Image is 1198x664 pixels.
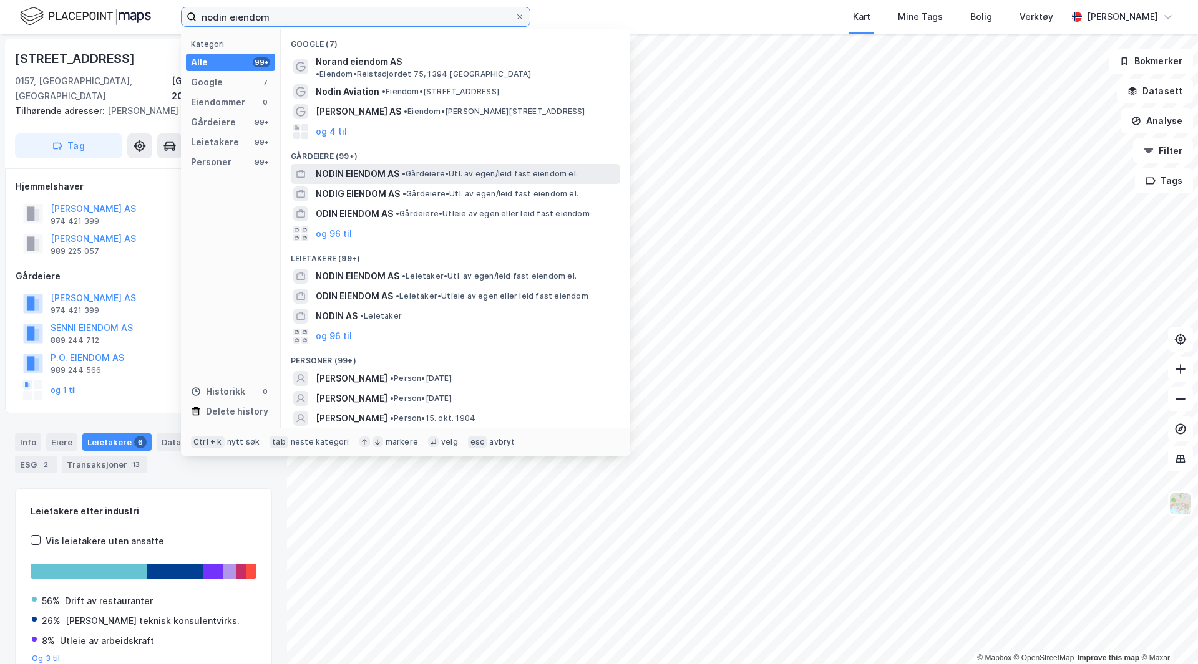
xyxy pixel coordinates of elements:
[65,594,153,609] div: Drift av restauranter
[360,311,364,320] span: •
[191,55,208,70] div: Alle
[390,393,394,403] span: •
[191,155,231,170] div: Personer
[382,87,499,97] span: Eiendom • [STREET_ADDRESS]
[270,436,288,448] div: tab
[316,104,401,119] span: [PERSON_NAME] AS
[191,95,245,110] div: Eiendommer
[260,387,270,397] div: 0
[130,458,142,471] div: 13
[390,393,452,403] span: Person • [DATE]
[316,309,358,324] span: NODIN AS
[16,179,271,194] div: Hjemmelshaver
[390,413,394,423] span: •
[62,456,147,473] div: Transaksjoner
[316,289,393,304] span: ODIN EIENDOM AS
[316,186,400,201] span: NODIG EIENDOM AS
[42,594,60,609] div: 56%
[316,226,352,241] button: og 96 til
[260,77,270,87] div: 7
[316,371,387,386] span: [PERSON_NAME]
[281,142,630,164] div: Gårdeiere (99+)
[402,271,577,281] span: Leietaker • Utl. av egen/leid fast eiendom el.
[404,107,407,116] span: •
[15,433,41,451] div: Info
[1087,9,1158,24] div: [PERSON_NAME]
[316,124,347,139] button: og 4 til
[253,137,270,147] div: 99+
[15,74,172,103] div: 0157, [GEOGRAPHIC_DATA], [GEOGRAPHIC_DATA]
[82,433,152,451] div: Leietakere
[390,373,452,383] span: Person • [DATE]
[402,169,578,179] span: Gårdeiere • Utl. av egen/leid fast eiendom el.
[253,117,270,127] div: 99+
[51,306,99,315] div: 974 421 399
[1121,108,1193,133] button: Analyse
[316,411,387,426] span: [PERSON_NAME]
[386,437,418,447] div: markere
[390,373,394,383] span: •
[396,291,588,301] span: Leietaker • Utleie av egen eller leid fast eiendom
[32,653,61,663] button: Og 3 til
[191,39,275,49] div: Kategori
[970,9,992,24] div: Bolig
[191,135,239,150] div: Leietakere
[39,458,52,471] div: 2
[1136,604,1198,664] iframe: Chat Widget
[16,269,271,284] div: Gårdeiere
[191,384,245,399] div: Historikk
[281,29,630,52] div: Google (7)
[42,633,55,648] div: 8%
[281,346,630,368] div: Personer (99+)
[1109,49,1193,74] button: Bokmerker
[51,246,99,256] div: 989 225 057
[316,69,319,79] span: •
[468,436,487,448] div: esc
[402,271,406,281] span: •
[46,534,164,549] div: Vis leietakere uten ansatte
[1020,9,1053,24] div: Verktøy
[316,329,352,344] button: og 96 til
[191,436,225,448] div: Ctrl + k
[441,437,458,447] div: velg
[1078,653,1139,662] a: Improve this map
[489,437,515,447] div: avbryt
[15,456,57,473] div: ESG
[15,133,122,158] button: Tag
[253,57,270,67] div: 99+
[402,169,406,178] span: •
[977,653,1011,662] a: Mapbox
[1133,138,1193,163] button: Filter
[46,433,77,451] div: Eiere
[396,291,399,301] span: •
[260,97,270,107] div: 0
[197,7,515,26] input: Søk på adresse, matrikkel, gårdeiere, leietakere eller personer
[134,436,147,448] div: 6
[15,103,262,118] div: [PERSON_NAME] Gate 18c
[227,437,260,447] div: nytt søk
[402,189,406,198] span: •
[191,75,223,90] div: Google
[316,269,399,284] span: NODIN EIENDOM AS
[191,115,236,130] div: Gårdeiere
[31,504,256,519] div: Leietakere etter industri
[20,6,151,27] img: logo.f888ab2527a4732fd821a326f86c7f29.svg
[157,433,203,451] div: Datasett
[66,613,240,628] div: [PERSON_NAME] teknisk konsulentvirks.
[15,49,137,69] div: [STREET_ADDRESS]
[1117,79,1193,103] button: Datasett
[404,107,585,117] span: Eiendom • [PERSON_NAME][STREET_ADDRESS]
[402,189,578,199] span: Gårdeiere • Utl. av egen/leid fast eiendom el.
[172,74,272,103] div: [GEOGRAPHIC_DATA], 207/325
[898,9,943,24] div: Mine Tags
[51,216,99,226] div: 974 421 399
[51,365,101,375] div: 989 244 566
[396,209,590,219] span: Gårdeiere • Utleie av egen eller leid fast eiendom
[316,54,402,69] span: Norand eiendom AS
[51,335,99,345] div: 889 244 712
[281,244,630,266] div: Leietakere (99+)
[42,613,61,628] div: 26%
[206,404,268,419] div: Delete history
[382,87,386,96] span: •
[853,9,870,24] div: Kart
